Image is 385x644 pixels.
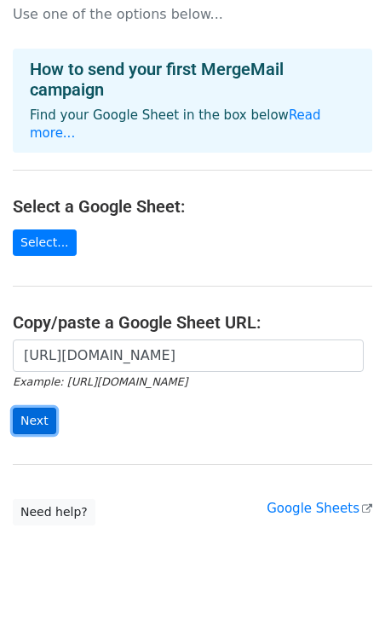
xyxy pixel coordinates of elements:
[13,229,77,256] a: Select...
[13,5,372,23] p: Use one of the options below...
[13,339,364,372] input: Paste your Google Sheet URL here
[30,107,321,141] a: Read more...
[30,59,355,100] h4: How to send your first MergeMail campaign
[13,196,372,217] h4: Select a Google Sheet:
[13,408,56,434] input: Next
[13,499,95,525] a: Need help?
[13,375,187,388] small: Example: [URL][DOMAIN_NAME]
[30,107,355,142] p: Find your Google Sheet in the box below
[13,312,372,333] h4: Copy/paste a Google Sheet URL:
[267,501,372,516] a: Google Sheets
[300,562,385,644] iframe: Chat Widget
